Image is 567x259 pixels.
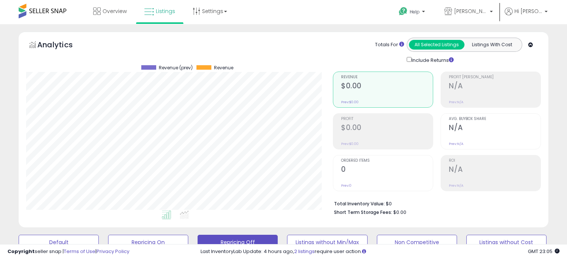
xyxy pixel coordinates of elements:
h2: $0.00 [341,82,433,92]
i: Get Help [399,7,408,16]
h2: N/A [449,123,541,133]
span: Revenue [341,75,433,79]
span: Ordered Items [341,159,433,163]
button: Repricing On [108,235,188,250]
span: Profit [341,117,433,121]
li: $0 [334,199,535,208]
span: Avg. Buybox Share [449,117,541,121]
span: $0.00 [393,209,406,216]
span: Revenue [214,65,233,70]
span: ROI [449,159,541,163]
small: Prev: $0.00 [341,142,359,146]
span: Listings [156,7,175,15]
button: All Selected Listings [409,40,464,50]
h2: $0.00 [341,123,433,133]
button: Default [19,235,99,250]
div: Totals For [375,41,404,48]
small: Prev: 0 [341,183,352,188]
h2: 0 [341,165,433,175]
small: Prev: $0.00 [341,100,359,104]
h2: N/A [449,165,541,175]
small: Prev: N/A [449,142,463,146]
b: Total Inventory Value: [334,200,385,207]
span: [PERSON_NAME] LLC [454,7,488,15]
strong: Copyright [7,248,35,255]
button: Listings without Min/Max [287,235,367,250]
span: Profit [PERSON_NAME] [449,75,541,79]
a: Privacy Policy [97,248,129,255]
button: Listings With Cost [464,40,520,50]
div: seller snap | | [7,248,129,255]
small: Prev: N/A [449,183,463,188]
a: Terms of Use [64,248,95,255]
b: Short Term Storage Fees: [334,209,392,215]
button: Listings without Cost [466,235,546,250]
span: Hi [PERSON_NAME] [514,7,542,15]
button: Non Competitive [377,235,457,250]
span: Overview [103,7,127,15]
span: Help [410,9,420,15]
a: Help [393,1,432,24]
div: Last InventoryLab Update: 4 hours ago, require user action. [201,248,560,255]
span: 2025-08-15 23:05 GMT [528,248,560,255]
a: Hi [PERSON_NAME] [505,7,548,24]
h2: N/A [449,82,541,92]
a: 2 listings [294,248,315,255]
small: Prev: N/A [449,100,463,104]
h5: Analytics [37,40,87,52]
span: Revenue (prev) [159,65,193,70]
button: Repricing Off [198,235,278,250]
div: Include Returns [401,56,463,64]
